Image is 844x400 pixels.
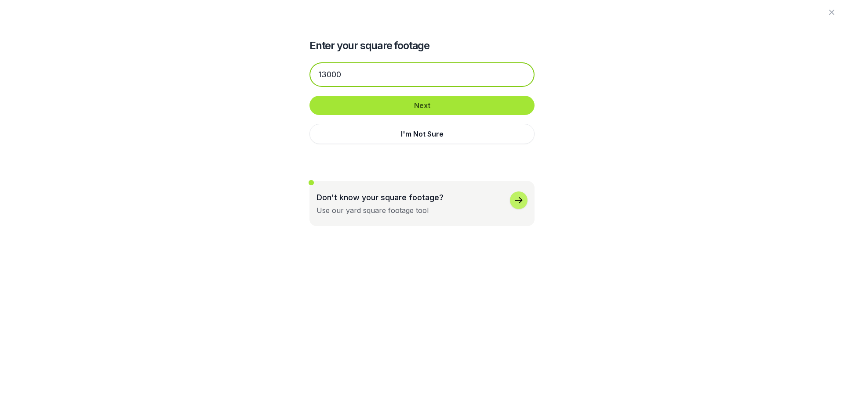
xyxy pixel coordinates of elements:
[309,181,535,226] button: Don't know your square footage?Use our yard square footage tool
[309,124,535,144] button: I'm Not Sure
[316,191,444,203] p: Don't know your square footage?
[309,39,535,53] h2: Enter your square footage
[309,96,535,115] button: Next
[316,205,429,216] div: Use our yard square footage tool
